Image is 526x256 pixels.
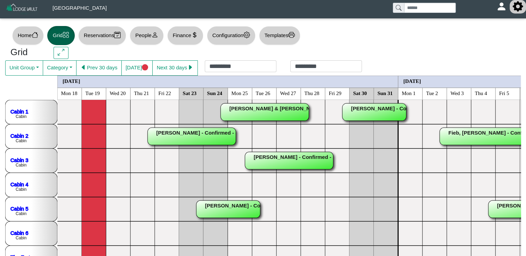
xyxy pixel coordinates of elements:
[110,90,126,96] text: Wed 20
[61,90,78,96] text: Mon 18
[256,90,270,96] text: Tue 26
[305,90,319,96] text: Thu 28
[16,114,26,119] text: Cabin
[78,26,126,45] button: Reservationscalendar2 check
[259,26,300,45] button: Templatesprinter
[63,32,69,38] svg: grid
[187,64,194,71] svg: caret right fill
[329,90,341,96] text: Fri 29
[16,163,26,168] text: Cabin
[205,60,276,72] input: Check in
[402,90,416,96] text: Mon 1
[396,5,401,10] svg: search
[43,60,76,76] button: Category
[290,60,362,72] input: Check out
[16,211,26,216] text: Cabin
[403,78,421,84] text: [DATE]
[475,90,487,96] text: Thu 4
[378,90,393,96] text: Sun 31
[76,60,122,76] button: caret left fillPrev 30 days
[515,4,520,9] svg: gear fill
[353,90,367,96] text: Sat 30
[499,4,504,9] svg: person fill
[134,90,149,96] text: Thu 21
[451,90,464,96] text: Wed 3
[54,47,68,59] button: arrows angle expand
[16,187,26,192] text: Cabin
[63,78,80,84] text: [DATE]
[5,60,43,76] button: Unit Group
[121,60,153,76] button: [DATE]circle fill
[232,90,248,96] text: Mon 25
[58,49,64,56] svg: arrows angle expand
[243,32,250,38] svg: gear
[130,26,163,45] button: Peopleperson
[207,26,256,45] button: Configurationgear
[6,3,39,15] img: Z
[207,90,222,96] text: Sun 24
[10,181,29,187] a: Cabin 4
[10,133,29,138] a: Cabin 2
[152,32,158,38] svg: person
[288,32,295,38] svg: printer
[499,90,509,96] text: Fri 5
[280,90,296,96] text: Wed 27
[142,64,148,71] svg: circle fill
[10,230,29,236] a: Cabin 6
[80,64,87,71] svg: caret left fill
[183,90,197,96] text: Sat 23
[16,236,26,240] text: Cabin
[10,47,43,58] h3: Grid
[167,26,203,45] button: Financecurrency dollar
[426,90,438,96] text: Tue 2
[114,32,121,38] svg: calendar2 check
[191,32,198,38] svg: currency dollar
[10,157,29,163] a: Cabin 3
[152,60,198,76] button: Next 30 dayscaret right fill
[12,26,44,45] button: Homehouse
[10,205,29,211] a: Cabin 5
[47,26,75,45] button: Gridgrid
[16,138,26,143] text: Cabin
[32,32,38,38] svg: house
[10,108,29,114] a: Cabin 1
[86,90,100,96] text: Tue 19
[159,90,171,96] text: Fri 22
